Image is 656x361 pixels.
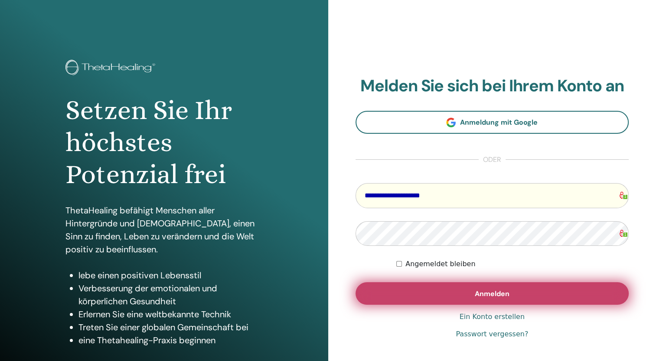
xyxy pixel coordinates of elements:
[405,259,475,269] label: Angemeldet bleiben
[356,111,629,134] a: Anmeldung mit Google
[356,282,629,305] button: Anmelden
[65,204,262,256] p: ThetaHealing befähigt Menschen aller Hintergründe und [DEMOGRAPHIC_DATA], einen Sinn zu finden, L...
[65,94,262,191] h1: Setzen Sie Ihr höchstes Potenzial frei
[460,312,525,322] a: Ein Konto erstellen
[479,155,506,165] span: oder
[475,289,509,298] span: Anmelden
[356,76,629,96] h2: Melden Sie sich bei Ihrem Konto an
[78,321,262,334] li: Treten Sie einer globalen Gemeinschaft bei
[78,282,262,308] li: Verbesserung der emotionalen und körperlichen Gesundheit
[396,259,629,269] div: Keep me authenticated indefinitely or until I manually logout
[460,118,538,127] span: Anmeldung mit Google
[78,334,262,347] li: eine Thetahealing-Praxis beginnen
[456,329,528,339] a: Passwort vergessen?
[78,269,262,282] li: lebe einen positiven Lebensstil
[78,308,262,321] li: Erlernen Sie eine weltbekannte Technik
